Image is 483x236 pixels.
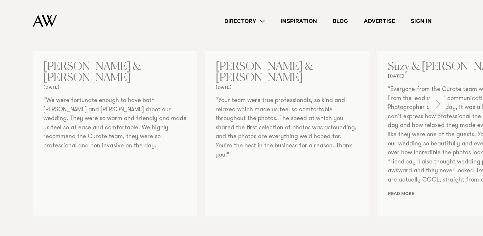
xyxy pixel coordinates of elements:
[33,15,57,27] img: Auckland Weddings Logo
[273,17,325,26] a: Inspiration
[403,17,440,26] a: Sign In
[217,17,273,26] a: Directory
[356,17,403,26] a: Advertise
[325,17,356,26] a: Blog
